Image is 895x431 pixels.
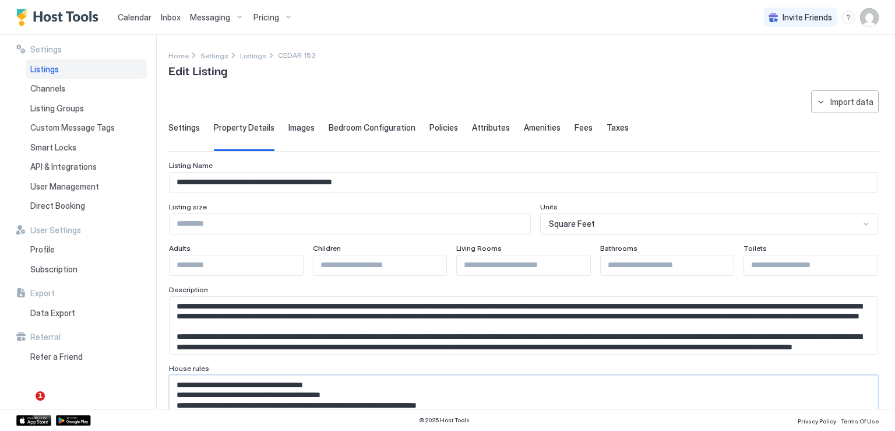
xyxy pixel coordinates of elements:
div: Breadcrumb [200,49,228,61]
input: Input Field [170,214,530,234]
input: Input Field [170,255,303,275]
a: App Store [16,415,51,426]
span: Settings [168,122,200,133]
span: Invite Friends [783,12,832,23]
span: Settings [30,44,62,55]
span: Refer a Friend [30,352,83,362]
span: Edit Listing [168,61,227,79]
span: Toilets [744,244,767,253]
a: Smart Locks [26,138,147,157]
span: Taxes [607,122,629,133]
span: Attributes [472,122,510,133]
a: Profile [26,240,147,260]
a: Data Export [26,303,147,323]
input: Input Field [601,255,734,275]
span: Privacy Policy [798,418,836,425]
span: Policies [429,122,458,133]
span: Custom Message Tags [30,122,115,133]
span: Square Feet [549,219,595,229]
span: Profile [30,244,55,255]
span: Living Rooms [456,244,502,253]
a: Calendar [118,11,151,23]
span: Images [288,122,315,133]
input: Input Field [744,255,878,275]
a: Channels [26,79,147,99]
a: Settings [200,49,228,61]
span: Inbox [161,12,181,22]
a: Listings [26,59,147,79]
a: Inbox [161,11,181,23]
span: Referral [30,332,61,342]
a: Listing Groups [26,99,147,118]
iframe: Intercom live chat [12,391,40,419]
span: Home [168,51,189,60]
input: Input Field [170,173,878,192]
textarea: Input Field [170,297,878,354]
span: Listing size [169,202,207,211]
div: Breadcrumb [168,49,189,61]
span: Children [313,244,341,253]
div: Breadcrumb [240,49,266,61]
span: Listings [240,51,266,60]
button: Import data [811,90,879,113]
span: API & Integrations [30,162,97,172]
a: Privacy Policy [798,414,836,426]
a: Direct Booking [26,196,147,216]
span: Pricing [253,12,279,23]
a: Google Play Store [56,415,91,426]
span: Direct Booking [30,201,85,211]
a: Custom Message Tags [26,118,147,138]
span: Listing Name [169,161,213,170]
a: Refer a Friend [26,347,147,367]
span: Export [30,288,55,299]
span: Settings [200,51,228,60]
span: Terms Of Use [841,418,879,425]
a: User Management [26,177,147,197]
span: Adults [169,244,191,253]
a: Host Tools Logo [16,9,104,26]
span: Units [540,202,558,211]
span: Bedroom Configuration [329,122,415,133]
span: User Management [30,181,99,192]
span: 1 [36,391,45,401]
span: Breadcrumb [278,51,316,59]
input: Input Field [313,255,447,275]
span: Listing Groups [30,103,84,114]
span: Smart Locks [30,142,76,153]
span: Fees [575,122,593,133]
a: Terms Of Use [841,414,879,426]
span: Channels [30,83,65,94]
span: Calendar [118,12,151,22]
span: User Settings [30,225,81,236]
span: Amenities [524,122,561,133]
span: Description [169,285,208,294]
span: House rules [169,364,209,373]
a: API & Integrations [26,157,147,177]
input: Input Field [457,255,590,275]
span: Subscription [30,264,77,275]
span: © 2025 Host Tools [419,416,470,424]
span: Data Export [30,308,75,318]
a: Home [168,49,189,61]
span: Messaging [190,12,230,23]
a: Listings [240,49,266,61]
span: Bathrooms [600,244,637,253]
span: Property Details [214,122,274,133]
div: User profile [860,8,879,27]
div: Import data [830,96,873,108]
a: Subscription [26,260,147,279]
div: menu [841,10,855,24]
span: Listings [30,64,59,75]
